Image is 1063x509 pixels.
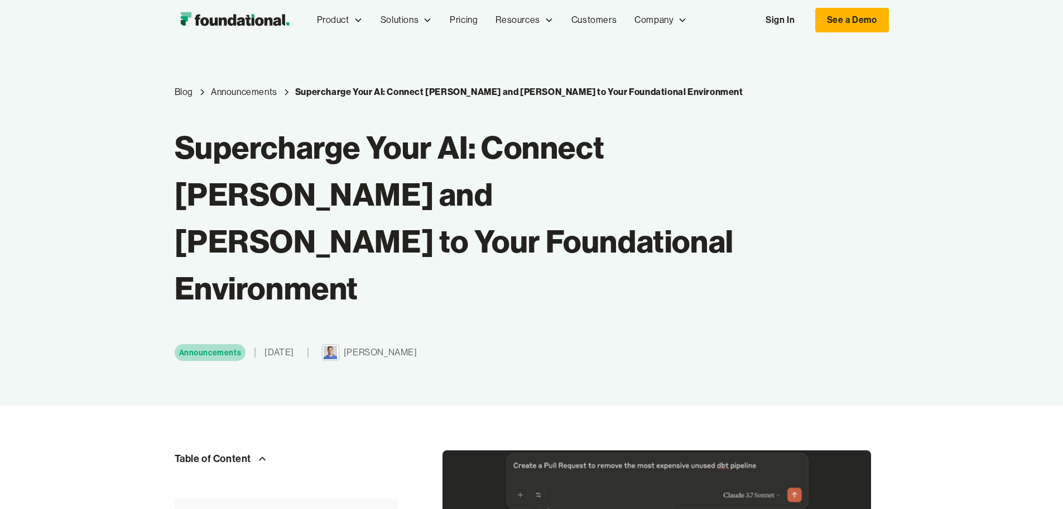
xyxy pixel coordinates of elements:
a: Current blog [295,85,743,99]
div: Supercharge Your AI: Connect [PERSON_NAME] and [PERSON_NAME] to Your Foundational Environment [295,85,743,99]
div: Product [317,13,349,27]
div: Resources [496,13,540,27]
a: Sign In [754,8,806,32]
a: home [175,9,295,31]
img: Arrow [256,452,269,465]
div: Product [308,2,372,39]
h1: Supercharge Your AI: Connect [PERSON_NAME] and [PERSON_NAME] to Your Foundational Environment [175,124,746,312]
div: Table of Content [175,450,252,467]
img: Foundational Logo [175,9,295,31]
div: Solutions [372,2,441,39]
a: Category [175,344,246,361]
div: [DATE] [264,345,294,360]
div: [PERSON_NAME] [344,345,417,360]
div: Announcements [211,85,277,99]
div: Announcements [179,346,242,359]
a: Pricing [441,2,487,39]
a: See a Demo [815,8,889,32]
div: Solutions [381,13,419,27]
a: Category [211,85,277,99]
a: Customers [562,2,626,39]
div: Resources [487,2,562,39]
div: Company [634,13,674,27]
a: Blog [175,85,193,99]
div: Company [626,2,696,39]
